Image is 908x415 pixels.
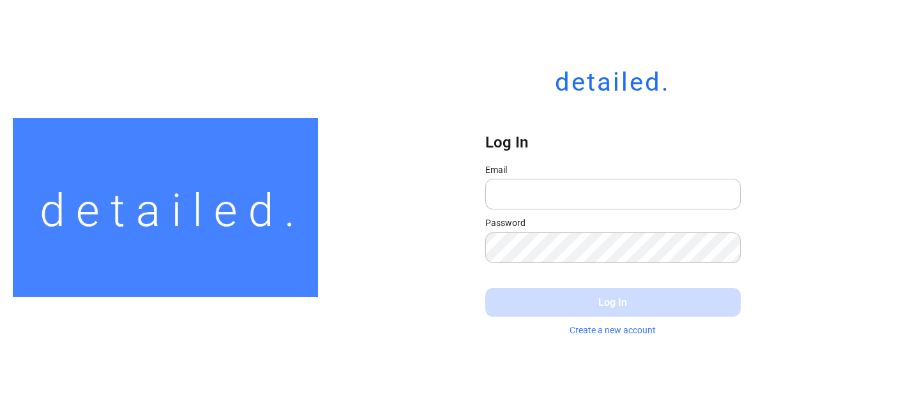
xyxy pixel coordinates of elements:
[485,164,741,177] div: Email
[13,118,318,297] img: New%20Logo%20-%20Google%20Docs.png
[485,132,741,154] div: Log In
[485,288,741,317] button: Log In
[485,217,741,230] div: Password
[668,266,741,278] a: Forgot password?
[555,64,670,100] h1: detailed.
[570,324,656,337] div: Create a new account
